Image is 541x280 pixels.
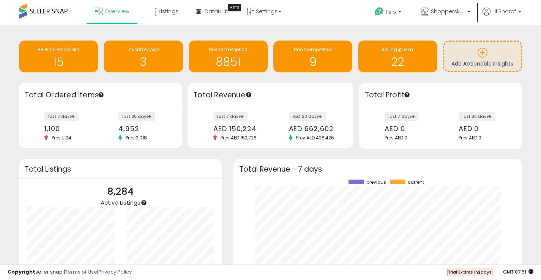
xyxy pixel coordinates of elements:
div: 4,952 [118,125,169,133]
h1: 15 [23,56,94,68]
a: Inventory Age 3 [104,41,183,72]
div: AED 0 [385,125,435,133]
label: last 7 days [44,112,79,121]
span: Trial Expires in days [448,269,492,275]
h1: 9 [277,56,349,68]
span: Needs to Reprice [209,46,247,53]
label: last 30 days [459,112,495,121]
span: Hi Sharaf [492,8,516,15]
span: DataHub [205,8,229,15]
label: last 7 days [213,112,248,121]
span: Overview [104,8,129,15]
span: Add Actionable Insights [451,60,513,67]
i: Get Help [374,7,384,16]
span: 2025-09-17 07:51 GMT [503,268,533,275]
label: last 30 days [289,112,326,121]
h3: Total Revenue - 7 days [239,166,516,172]
a: Needs to Reprice 8851 [189,41,268,72]
a: Help [369,1,409,25]
div: 1,100 [44,125,95,133]
h1: 3 [107,56,179,68]
span: Prev: AED 0 [459,135,481,141]
label: last 7 days [385,112,419,121]
div: Tooltip anchor [245,91,252,98]
span: previous [366,180,386,185]
a: Add Actionable Insights [444,42,521,71]
div: Tooltip anchor [228,4,241,11]
div: Tooltip anchor [98,91,104,98]
div: Tooltip anchor [140,199,147,206]
span: Help [386,9,396,15]
div: AED 150,224 [213,125,265,133]
h3: Total Profit [365,90,516,100]
div: AED 662,602 [289,125,340,133]
span: Prev: AED 428,426 [292,135,338,141]
label: last 30 days [118,112,155,121]
span: Active Listings [101,199,140,206]
span: Non Competitive [294,46,332,53]
div: seller snap | | [8,269,132,276]
h3: Total Listings [25,166,216,172]
p: 8,284 [101,185,140,199]
span: Prev: 3,018 [122,135,151,141]
h3: Total Ordered Items [25,90,176,100]
h3: Total Revenue [193,90,348,100]
span: Prev: AED 0 [385,135,407,141]
span: Inventory Age [128,46,159,53]
div: AED 0 [459,125,509,133]
a: Privacy Policy [98,268,132,275]
span: Listings [159,8,178,15]
span: BB Price Below Min [38,46,79,53]
div: Tooltip anchor [404,91,410,98]
a: Terms of Use [65,268,97,275]
span: Selling @ Max [382,46,413,53]
h1: 22 [362,56,433,68]
h1: 8851 [192,56,264,68]
b: 2 [478,269,481,275]
strong: Copyright [8,268,35,275]
a: BB Price Below Min 15 [19,41,98,72]
span: Prev: AED 152,728 [217,135,260,141]
a: Selling @ Max 22 [358,41,437,72]
span: current [408,180,424,185]
span: ShopperskartUAE [431,8,465,15]
a: Hi Sharaf [483,8,521,25]
a: Non Competitive 9 [273,41,352,72]
span: Prev: 1,124 [48,135,75,141]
